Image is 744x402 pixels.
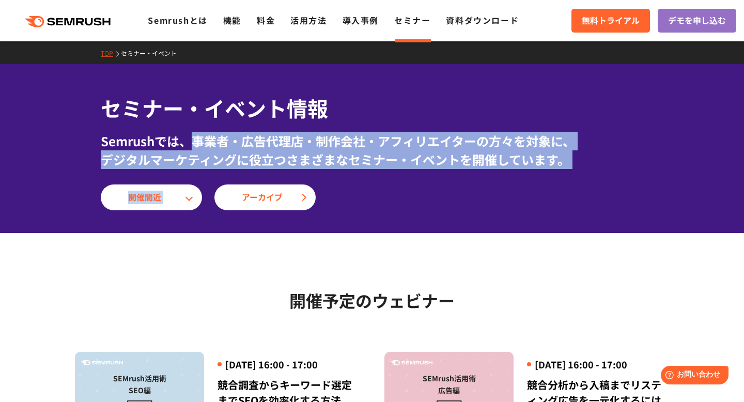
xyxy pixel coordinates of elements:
span: 無料トライアル [582,14,640,27]
span: アーカイブ [242,191,288,204]
a: セミナー [394,14,430,26]
span: 開催間近 [128,191,175,204]
iframe: Help widget launcher [652,362,733,391]
div: SEMrush活用術 SEO編 [80,373,199,396]
a: セミナー・イベント [121,49,184,57]
a: 料金 [257,14,275,26]
a: アーカイブ [214,184,316,210]
a: 無料トライアル [571,9,650,33]
a: 導入事例 [343,14,379,26]
a: 開催間近 [101,184,202,210]
a: 活用方法 [290,14,327,26]
div: [DATE] 16:00 - 17:00 [527,358,669,371]
img: Semrush [81,360,123,366]
div: SEMrush活用術 広告編 [390,373,508,396]
div: [DATE] 16:00 - 17:00 [218,358,360,371]
div: Semrushでは、事業者・広告代理店・制作会社・アフィリエイターの方々を対象に、 デジタルマーケティングに役立つさまざまなセミナー・イベントを開催しています。 [101,132,643,169]
a: 機能 [223,14,241,26]
a: Semrushとは [148,14,207,26]
span: デモを申し込む [668,14,726,27]
h1: セミナー・イベント情報 [101,93,643,123]
a: 資料ダウンロード [446,14,519,26]
a: TOP [101,49,121,57]
h2: 開催予定のウェビナー [75,287,669,313]
img: Semrush [391,360,432,366]
a: デモを申し込む [658,9,736,33]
